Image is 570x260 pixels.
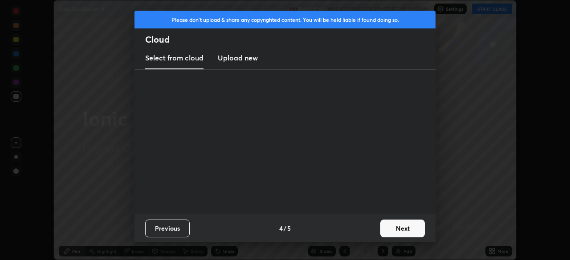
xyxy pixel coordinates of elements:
h4: 5 [287,224,291,233]
button: Previous [145,220,190,237]
h3: Upload new [218,52,258,63]
button: Next [380,220,425,237]
h4: / [284,224,286,233]
h2: Cloud [145,34,436,45]
h3: Select from cloud [145,52,204,63]
div: Please don't upload & share any copyrighted content. You will be held liable if found doing so. [134,11,436,28]
h4: 4 [279,224,283,233]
